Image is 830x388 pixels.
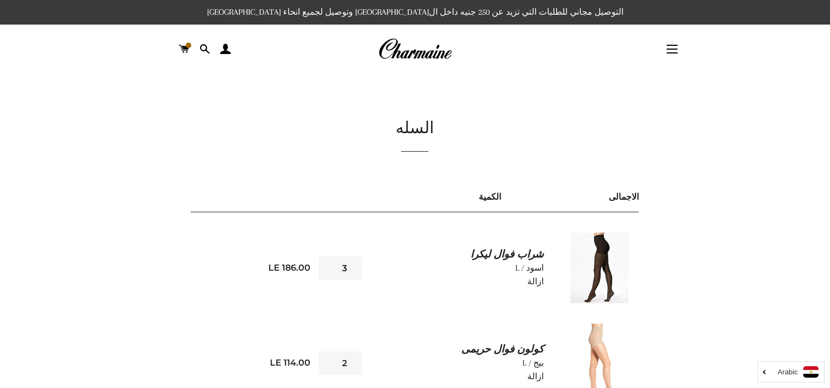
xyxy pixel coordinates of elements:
[520,190,639,204] div: الاجمالى
[191,117,639,140] h1: السله
[378,37,452,61] img: Charmaine Egypt
[778,368,798,375] i: Arabic
[370,261,544,275] p: اسود / L
[527,277,544,286] a: ازالة
[527,372,544,381] a: ازالة
[387,342,544,357] a: كولون فوال حريمى
[460,190,519,204] div: الكمية
[560,229,639,307] img: شراب فوال ليكرا - اسود / L
[370,356,544,370] p: بيج / L
[268,262,310,273] span: LE 186.00
[387,247,544,262] a: شراب فوال ليكرا
[270,357,310,368] span: LE 114.00
[763,366,819,378] a: Arabic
